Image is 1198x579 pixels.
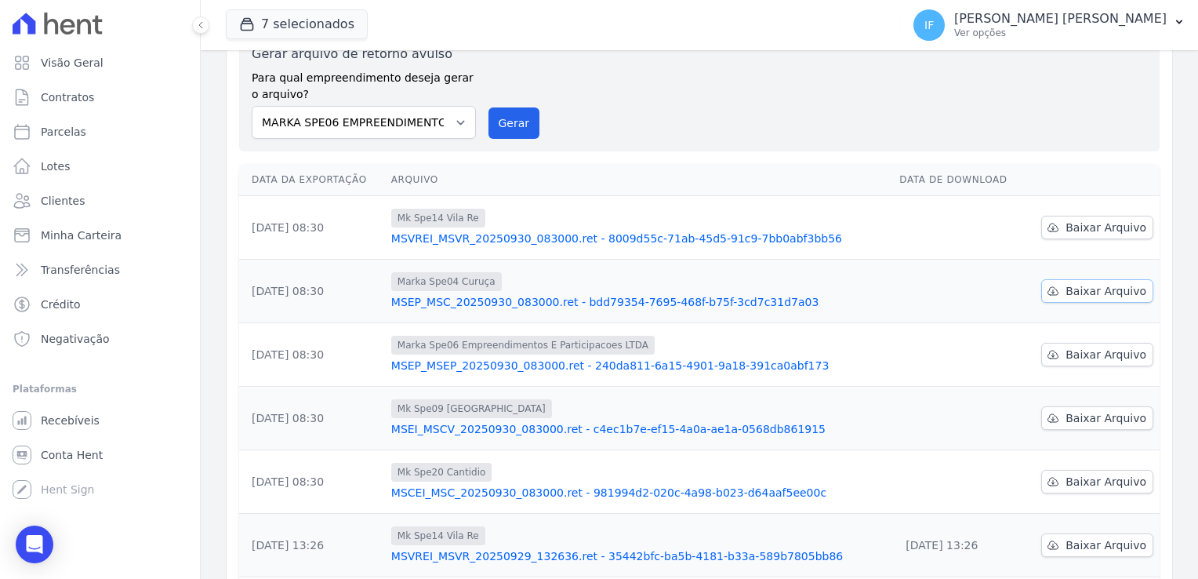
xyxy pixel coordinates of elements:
[239,164,385,196] th: Data da Exportação
[41,193,85,209] span: Clientes
[385,164,893,196] th: Arquivo
[41,262,120,278] span: Transferências
[1041,406,1153,430] a: Baixar Arquivo
[1065,537,1146,553] span: Baixar Arquivo
[1041,279,1153,303] a: Baixar Arquivo
[391,272,502,291] span: Marka Spe04 Curuça
[391,548,887,564] a: MSVREI_MSVR_20250929_132636.ret - 35442bfc-ba5b-4181-b33a-589b7805bb86
[252,64,476,103] label: Para qual empreendimento deseja gerar o arquivo?
[391,526,485,545] span: Mk Spe14 Vila Re
[1065,220,1146,235] span: Baixar Arquivo
[41,228,122,243] span: Minha Carteira
[13,380,187,399] div: Plataformas
[391,463,492,482] span: Mk Spe20 Cantidio
[41,331,110,347] span: Negativação
[1065,347,1146,362] span: Baixar Arquivo
[6,439,194,471] a: Conta Hent
[41,124,86,140] span: Parcelas
[1041,470,1153,493] a: Baixar Arquivo
[391,358,887,373] a: MSEP_MSEP_20250930_083000.ret - 240da811-6a15-4901-9a18-391ca0abf173
[954,11,1167,27] p: [PERSON_NAME] [PERSON_NAME]
[41,297,81,312] span: Crédito
[6,405,194,436] a: Recebíveis
[1041,343,1153,366] a: Baixar Arquivo
[488,107,540,139] button: Gerar
[239,323,385,387] td: [DATE] 08:30
[1065,283,1146,299] span: Baixar Arquivo
[391,336,655,355] span: Marka Spe06 Empreendimentos E Participacoes LTDA
[391,209,485,228] span: Mk Spe14 Vila Re
[391,485,887,501] a: MSCEI_MSC_20250930_083000.ret - 981994d2-020c-4a98-b023-d64aaf5ee00c
[6,220,194,251] a: Minha Carteira
[391,231,887,246] a: MSVREI_MSVR_20250930_083000.ret - 8009d55c-71ab-45d5-91c9-7bb0abf3bb56
[901,3,1198,47] button: IF [PERSON_NAME] [PERSON_NAME] Ver opções
[6,151,194,182] a: Lotes
[1041,216,1153,239] a: Baixar Arquivo
[893,164,1024,196] th: Data de Download
[6,47,194,78] a: Visão Geral
[239,387,385,450] td: [DATE] 08:30
[6,116,194,147] a: Parcelas
[41,89,94,105] span: Contratos
[239,514,385,577] td: [DATE] 13:26
[41,55,103,71] span: Visão Geral
[252,45,476,64] label: Gerar arquivo de retorno avulso
[16,526,53,563] div: Open Intercom Messenger
[6,254,194,286] a: Transferências
[6,82,194,113] a: Contratos
[924,20,934,31] span: IF
[893,514,1024,577] td: [DATE] 13:26
[6,185,194,217] a: Clientes
[954,27,1167,39] p: Ver opções
[6,289,194,320] a: Crédito
[239,450,385,514] td: [DATE] 08:30
[226,9,368,39] button: 7 selecionados
[41,158,71,174] span: Lotes
[1065,410,1146,426] span: Baixar Arquivo
[41,413,100,428] span: Recebíveis
[1041,533,1153,557] a: Baixar Arquivo
[391,421,887,437] a: MSEI_MSCV_20250930_083000.ret - c4ec1b7e-ef15-4a0a-ae1a-0568db861915
[391,399,552,418] span: Mk Spe09 [GEOGRAPHIC_DATA]
[41,447,103,463] span: Conta Hent
[239,260,385,323] td: [DATE] 08:30
[391,294,887,310] a: MSEP_MSC_20250930_083000.ret - bdd79354-7695-468f-b75f-3cd7c31d7a03
[1065,474,1146,490] span: Baixar Arquivo
[239,196,385,260] td: [DATE] 08:30
[6,323,194,355] a: Negativação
